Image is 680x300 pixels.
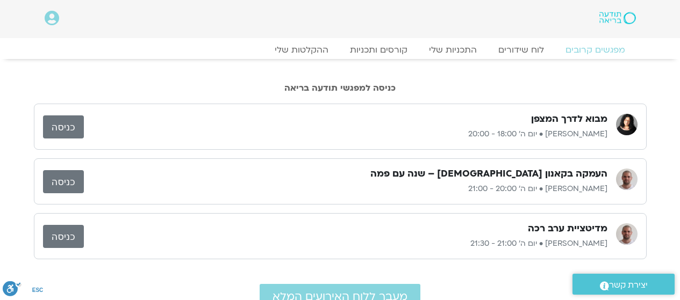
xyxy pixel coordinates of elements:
[43,115,84,138] a: כניסה
[616,223,638,245] img: דקל קנטי
[528,222,607,235] h3: מדיטציית ערב רכה
[84,237,607,250] p: [PERSON_NAME] • יום ה׳ 21:00 - 21:30
[34,83,647,93] h2: כניסה למפגשי תודעה בריאה
[339,45,418,55] a: קורסים ותכניות
[84,182,607,195] p: [PERSON_NAME] • יום ה׳ 20:00 - 21:00
[84,128,607,141] p: [PERSON_NAME] • יום ה׳ 18:00 - 20:00
[609,278,648,292] span: יצירת קשר
[616,169,638,190] img: דקל קנטי
[264,45,339,55] a: ההקלטות שלי
[488,45,555,55] a: לוח שידורים
[43,225,84,248] a: כניסה
[370,167,607,180] h3: העמקה בקאנון [DEMOGRAPHIC_DATA] – שנה עם פמה
[43,170,84,193] a: כניסה
[45,45,636,55] nav: Menu
[616,114,638,135] img: ארנינה קשתן
[418,45,488,55] a: התכניות שלי
[572,274,675,295] a: יצירת קשר
[555,45,636,55] a: מפגשים קרובים
[531,113,607,126] h3: מבוא לדרך המצפן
